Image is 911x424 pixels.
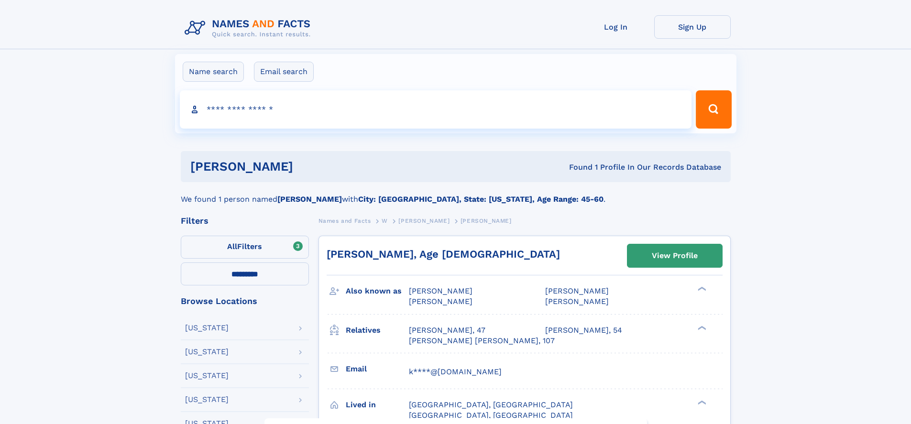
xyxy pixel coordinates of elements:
[409,411,573,420] span: [GEOGRAPHIC_DATA], [GEOGRAPHIC_DATA]
[409,400,573,409] span: [GEOGRAPHIC_DATA], [GEOGRAPHIC_DATA]
[181,297,309,305] div: Browse Locations
[346,397,409,413] h3: Lived in
[227,242,237,251] span: All
[254,62,314,82] label: Email search
[180,90,692,129] input: search input
[181,182,731,205] div: We found 1 person named with .
[695,286,707,292] div: ❯
[545,325,622,336] a: [PERSON_NAME], 54
[327,248,560,260] a: [PERSON_NAME], Age [DEMOGRAPHIC_DATA]
[185,324,229,332] div: [US_STATE]
[627,244,722,267] a: View Profile
[654,15,731,39] a: Sign Up
[181,236,309,259] label: Filters
[431,162,721,173] div: Found 1 Profile In Our Records Database
[461,217,512,224] span: [PERSON_NAME]
[181,217,309,225] div: Filters
[409,325,485,336] a: [PERSON_NAME], 47
[358,195,604,204] b: City: [GEOGRAPHIC_DATA], State: [US_STATE], Age Range: 45-60
[190,161,431,173] h1: [PERSON_NAME]
[398,215,450,227] a: [PERSON_NAME]
[277,195,342,204] b: [PERSON_NAME]
[318,215,371,227] a: Names and Facts
[578,15,654,39] a: Log In
[382,217,388,224] span: W
[409,297,472,306] span: [PERSON_NAME]
[545,297,609,306] span: [PERSON_NAME]
[695,399,707,405] div: ❯
[545,286,609,295] span: [PERSON_NAME]
[695,325,707,331] div: ❯
[398,217,450,224] span: [PERSON_NAME]
[181,15,318,41] img: Logo Names and Facts
[409,336,555,346] a: [PERSON_NAME] [PERSON_NAME], 107
[409,286,472,295] span: [PERSON_NAME]
[346,322,409,338] h3: Relatives
[185,372,229,380] div: [US_STATE]
[382,215,388,227] a: W
[185,348,229,356] div: [US_STATE]
[183,62,244,82] label: Name search
[696,90,731,129] button: Search Button
[346,361,409,377] h3: Email
[185,396,229,403] div: [US_STATE]
[346,283,409,299] h3: Also known as
[652,245,698,267] div: View Profile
